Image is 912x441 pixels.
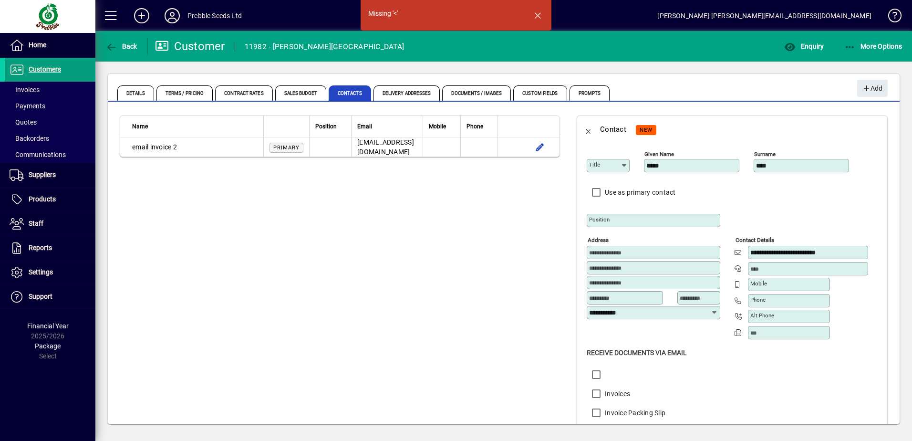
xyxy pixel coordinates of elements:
a: Knowledge Base [881,2,900,33]
span: Documents / Images [442,85,511,101]
span: email [132,143,148,151]
span: Settings [29,268,53,276]
a: Reports [5,236,95,260]
mat-label: Alt Phone [750,312,774,319]
span: Financial Year [27,322,69,330]
a: Settings [5,261,95,284]
mat-label: Mobile [750,280,767,287]
div: Phone [466,121,492,132]
span: Package [35,342,61,350]
app-page-header-button: Back [95,38,148,55]
span: Back [105,42,137,50]
span: Position [315,121,337,132]
button: Back [103,38,140,55]
a: Support [5,285,95,309]
mat-label: Given name [644,151,674,157]
button: Back [577,118,600,141]
span: Phone [466,121,483,132]
div: [PERSON_NAME] [PERSON_NAME][EMAIL_ADDRESS][DOMAIN_NAME] [657,8,871,23]
span: invoice 2 [150,143,177,151]
label: Invoice Packing Slip [603,408,665,418]
span: Mobile [429,121,446,132]
mat-label: Title [589,161,600,168]
a: Staff [5,212,95,236]
a: Invoices [5,82,95,98]
span: Add [862,81,882,96]
span: Enquiry [784,42,824,50]
span: Staff [29,220,43,227]
button: Add [126,7,157,24]
a: Suppliers [5,163,95,187]
div: Mobile [429,121,455,132]
span: Customers [29,65,61,73]
span: [EMAIL_ADDRESS][DOMAIN_NAME] [357,138,414,156]
label: Invoices [603,389,630,399]
span: Terms / Pricing [156,85,213,101]
div: Contact [600,122,626,137]
a: Quotes [5,114,95,130]
span: Products [29,195,56,203]
a: Payments [5,98,95,114]
span: Suppliers [29,171,56,178]
span: Backorders [10,135,49,142]
a: Communications [5,147,95,163]
span: Delivery Addresses [373,85,440,101]
a: Home [5,33,95,57]
button: Add [857,80,888,97]
button: More Options [842,38,905,55]
span: More Options [844,42,902,50]
span: Primary [273,145,300,151]
span: Reports [29,244,52,252]
span: Contract Rates [215,85,272,101]
label: Use as primary contact [603,188,676,197]
span: Support [29,293,52,300]
div: Name [132,121,258,132]
div: Prebble Seeds Ltd [187,8,242,23]
span: Email [357,121,372,132]
div: 11982 - [PERSON_NAME][GEOGRAPHIC_DATA] [245,39,404,54]
span: Quotes [10,118,37,126]
button: Enquiry [782,38,826,55]
span: Communications [10,151,66,158]
span: Payments [10,102,45,110]
span: Invoices [10,86,40,94]
div: Customer [155,39,225,54]
span: Prompts [570,85,610,101]
div: Email [357,121,417,132]
button: Profile [157,7,187,24]
mat-label: Surname [754,151,776,157]
a: Backorders [5,130,95,147]
div: Position [315,121,345,132]
span: Name [132,121,148,132]
span: Custom Fields [513,85,567,101]
span: Details [117,85,154,101]
span: NEW [640,127,653,133]
mat-label: Position [589,216,610,223]
mat-label: Phone [750,296,766,303]
a: Products [5,188,95,211]
span: Sales Budget [275,85,326,101]
span: Receive Documents Via Email [587,349,687,357]
span: Contacts [329,85,371,101]
span: Home [29,41,46,49]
